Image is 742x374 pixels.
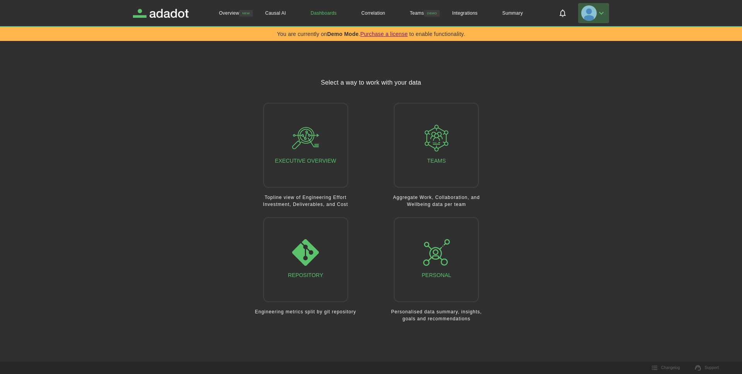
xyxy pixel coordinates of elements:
button: Thomas Oikonomakos [578,3,609,23]
strong: Demo Mode [327,31,359,37]
p: Personalised data summary, insights, goals and recommendations [385,308,488,322]
h1: Select a way to work with your data [321,78,421,87]
img: Thomas Oikonomakos [581,5,597,21]
div: Teams [423,125,450,166]
p: Aggregate Work, Collaboration, and Wellbeing data per team [385,194,488,208]
div: Executive Overview [275,125,336,166]
div: You are currently on . to enable functionality. [277,31,465,37]
a: Purchase a license [360,31,408,37]
button: Repository [263,217,348,302]
button: Personal [394,217,479,302]
div: Repository [288,239,323,280]
p: Engineering metrics split by git repository [254,308,357,315]
button: Executive Overview [263,103,348,188]
div: Personal [422,239,451,280]
button: Teams [394,103,479,188]
a: Adadot Homepage [133,9,189,18]
button: Notifications [553,4,572,22]
p: Topline view of Engineering Effort Investment, Deliverables, and Cost [254,194,357,208]
button: Changelog [647,362,684,374]
a: Support [691,362,723,374]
